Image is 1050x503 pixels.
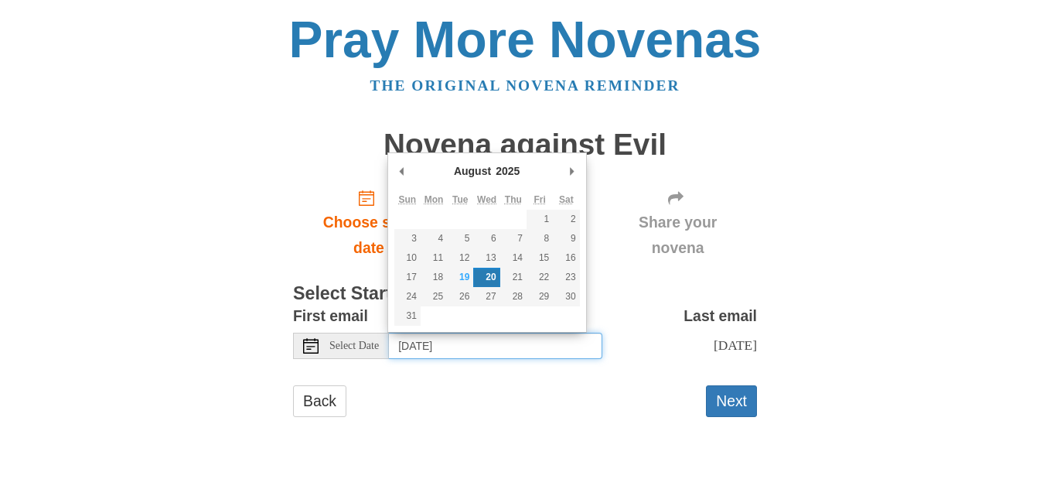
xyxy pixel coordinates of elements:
button: 25 [421,287,447,306]
button: 30 [553,287,579,306]
div: 2025 [493,159,522,183]
button: 28 [500,287,527,306]
button: 19 [447,268,473,287]
a: Choose start date [293,176,445,269]
button: 21 [500,268,527,287]
input: Use the arrow keys to pick a date [389,333,602,359]
button: 12 [447,248,473,268]
span: Choose start date [309,210,429,261]
abbr: Tuesday [452,194,468,205]
button: 7 [500,229,527,248]
button: 24 [394,287,421,306]
button: 13 [473,248,499,268]
button: 31 [394,306,421,326]
button: 18 [421,268,447,287]
div: August [452,159,493,183]
abbr: Wednesday [477,194,496,205]
span: [DATE] [714,337,757,353]
label: Last email [684,303,757,329]
button: 23 [553,268,579,287]
button: 17 [394,268,421,287]
div: Click "Next" to confirm your start date first. [598,176,757,269]
button: 16 [553,248,579,268]
button: 4 [421,229,447,248]
button: 27 [473,287,499,306]
button: Next Month [564,159,580,183]
button: 15 [527,248,553,268]
button: 5 [447,229,473,248]
button: 8 [527,229,553,248]
button: 11 [421,248,447,268]
abbr: Thursday [505,194,522,205]
button: 29 [527,287,553,306]
button: 2 [553,210,579,229]
a: Pray More Novenas [289,11,762,68]
a: Back [293,385,346,417]
button: 20 [473,268,499,287]
button: Next [706,385,757,417]
button: 1 [527,210,553,229]
button: 26 [447,287,473,306]
abbr: Monday [424,194,444,205]
span: Share your novena [614,210,741,261]
button: 3 [394,229,421,248]
button: Previous Month [394,159,410,183]
label: First email [293,303,368,329]
button: 9 [553,229,579,248]
abbr: Friday [534,194,545,205]
button: 10 [394,248,421,268]
h3: Select Start Date [293,284,757,304]
abbr: Sunday [398,194,416,205]
button: 22 [527,268,553,287]
h1: Novena against Evil [293,128,757,162]
button: 6 [473,229,499,248]
span: Select Date [329,340,379,351]
abbr: Saturday [559,194,574,205]
button: 14 [500,248,527,268]
a: The original novena reminder [370,77,680,94]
